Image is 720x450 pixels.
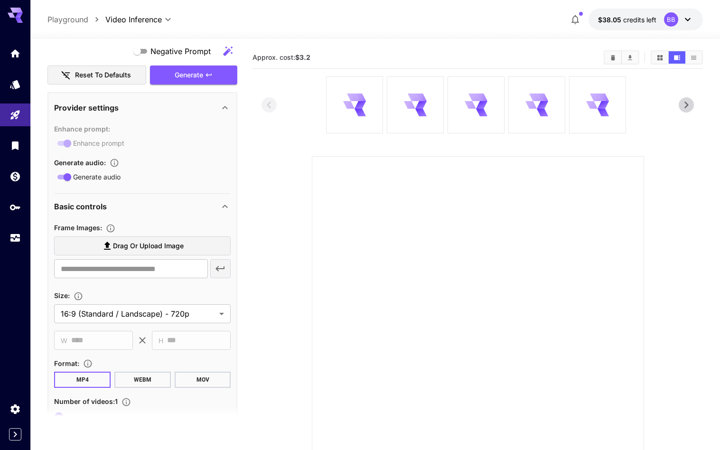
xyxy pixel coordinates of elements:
[9,170,21,182] div: Wallet
[652,51,668,64] button: Show media in grid view
[113,240,184,252] span: Drag or upload image
[47,14,88,25] a: Playground
[598,16,623,24] span: $38.05
[47,66,146,85] button: Reset to defaults
[175,69,203,81] span: Generate
[54,224,102,232] span: Frame Images :
[651,50,703,65] div: Show media in grid viewShow media in video viewShow media in list view
[598,15,656,25] div: $38.05443
[9,428,21,441] button: Expand sidebar
[622,51,638,64] button: Download All
[54,236,231,256] label: Drag or upload image
[175,372,231,388] button: MOV
[9,201,21,213] div: API Keys
[685,51,702,64] button: Show media in list view
[9,109,21,121] div: Playground
[9,47,21,59] div: Home
[118,397,135,407] button: Specify how many videos to generate in a single request. Each video generation will be charged se...
[589,9,703,30] button: $38.05443BB
[159,335,163,346] span: H
[9,78,21,90] div: Models
[54,96,231,119] div: Provider settings
[114,372,171,388] button: WEBM
[54,372,111,388] button: MP4
[54,291,70,300] span: Size :
[664,12,678,27] div: BB
[54,201,107,212] p: Basic controls
[70,291,87,301] button: Adjust the dimensions of the generated image by specifying its width and height in pixels, or sel...
[604,50,639,65] div: Clear AllDownload All
[54,102,119,113] p: Provider settings
[295,53,310,61] b: $3.2
[9,403,21,415] div: Settings
[252,53,310,61] span: Approx. cost:
[623,16,656,24] span: credits left
[54,359,79,367] span: Format :
[61,308,215,319] span: 16:9 (Standard / Landscape) - 720p
[9,140,21,151] div: Library
[47,14,105,25] nav: breadcrumb
[73,172,121,182] span: Generate audio
[150,66,237,85] button: Generate
[79,359,96,368] button: Choose the file format for the output video.
[105,14,162,25] span: Video Inference
[669,51,685,64] button: Show media in video view
[54,397,118,405] span: Number of videos : 1
[150,46,211,57] span: Negative Prompt
[605,51,621,64] button: Clear All
[61,335,67,346] span: W
[102,224,119,233] button: Upload frame images.
[54,195,231,218] div: Basic controls
[9,232,21,244] div: Usage
[54,159,106,167] span: Generate audio :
